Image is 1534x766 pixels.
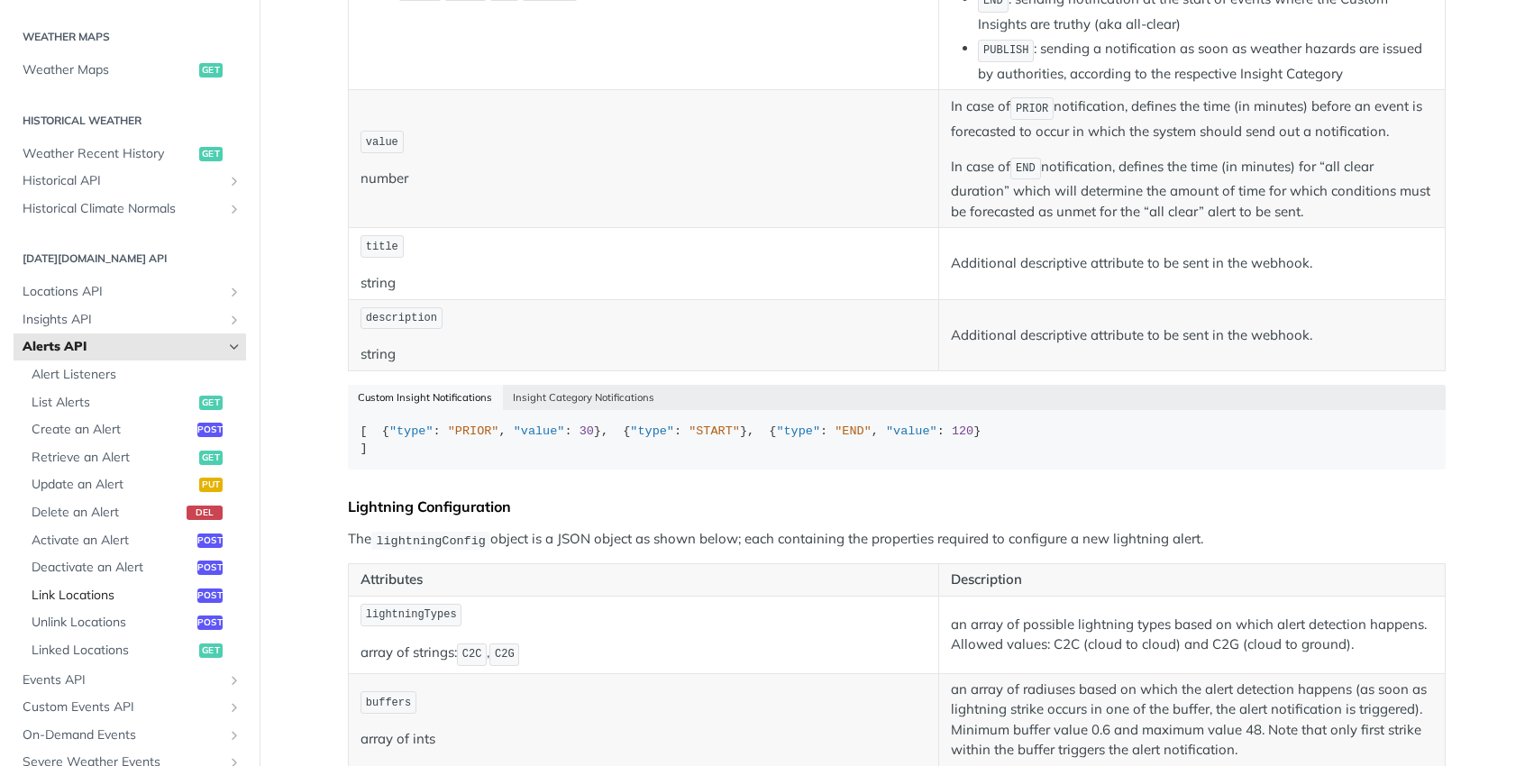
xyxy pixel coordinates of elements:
[32,449,195,467] span: Retrieve an Alert
[376,533,486,547] span: lightningConfig
[23,726,223,744] span: On-Demand Events
[32,614,193,632] span: Unlink Locations
[361,423,1434,458] div: [ { : , : }, { : }, { : , : } ]
[32,642,195,660] span: Linked Locations
[348,497,1446,515] div: Lightning Configuration
[951,96,1433,141] p: In case of notification, defines the time (in minutes) before an event is forecasted to occur in ...
[1016,103,1048,115] span: PRIOR
[366,241,398,253] span: title
[23,389,246,416] a: List Alertsget
[32,559,193,577] span: Deactivate an Alert
[199,643,223,658] span: get
[348,529,1446,550] p: The object is a JSON object as shown below; each containing the properties required to configure ...
[23,361,246,388] a: Alert Listeners
[197,423,223,437] span: post
[14,251,246,267] h2: [DATE][DOMAIN_NAME] API
[199,396,223,410] span: get
[23,145,195,163] span: Weather Recent History
[14,57,246,84] a: Weather Mapsget
[227,340,242,354] button: Hide subpages for Alerts API
[14,306,246,333] a: Insights APIShow subpages for Insights API
[32,366,242,384] span: Alert Listeners
[14,29,246,45] h2: Weather Maps
[951,325,1433,346] p: Additional descriptive attribute to be sent in the webhook.
[14,333,246,360] a: Alerts APIHide subpages for Alerts API
[14,113,246,129] h2: Historical Weather
[227,285,242,299] button: Show subpages for Locations API
[580,424,594,438] span: 30
[689,424,740,438] span: "START"
[361,570,927,590] p: Attributes
[448,424,499,438] span: "PRIOR"
[197,616,223,630] span: post
[32,532,193,550] span: Activate an Alert
[187,506,223,520] span: del
[199,451,223,465] span: get
[951,570,1433,590] p: Description
[23,172,223,190] span: Historical API
[23,444,246,471] a: Retrieve an Alertget
[630,424,674,438] span: "type"
[495,648,515,661] span: C2G
[227,700,242,715] button: Show subpages for Custom Events API
[835,424,872,438] span: "END"
[361,729,927,750] p: array of ints
[197,533,223,548] span: post
[23,499,246,526] a: Delete an Alertdel
[14,278,246,305] a: Locations APIShow subpages for Locations API
[32,476,195,494] span: Update an Alert
[23,416,246,443] a: Create an Alertpost
[199,63,223,78] span: get
[366,312,437,324] span: description
[886,424,937,438] span: "value"
[32,504,182,522] span: Delete an Alert
[776,424,820,438] span: "type"
[197,561,223,575] span: post
[227,174,242,188] button: Show subpages for Historical API
[23,61,195,79] span: Weather Maps
[14,667,246,694] a: Events APIShow subpages for Events API
[14,141,246,168] a: Weather Recent Historyget
[32,421,193,439] span: Create an Alert
[23,283,223,301] span: Locations API
[23,671,223,689] span: Events API
[462,648,482,661] span: C2C
[951,253,1433,274] p: Additional descriptive attribute to be sent in the webhook.
[951,679,1433,761] p: an array of radiuses based on which the alert detection happens (as soon as lightning strike occu...
[978,38,1433,84] li: : sending a notification as soon as weather hazards are issued by authorities, according to the r...
[199,478,223,492] span: put
[366,136,398,149] span: value
[23,471,246,498] a: Update an Alertput
[951,156,1433,223] p: In case of notification, defines the time (in minutes) for “all clear duration” which will determ...
[23,338,223,356] span: Alerts API
[23,527,246,554] a: Activate an Alertpost
[23,582,246,609] a: Link Locationspost
[14,694,246,721] a: Custom Events APIShow subpages for Custom Events API
[361,169,927,189] p: number
[23,554,246,581] a: Deactivate an Alertpost
[227,202,242,216] button: Show subpages for Historical Climate Normals
[952,424,973,438] span: 120
[951,615,1433,655] p: an array of possible lightning types based on which alert detection happens. Allowed values: C2C ...
[361,273,927,294] p: string
[1016,162,1036,175] span: END
[14,168,246,195] a: Historical APIShow subpages for Historical API
[23,311,223,329] span: Insights API
[227,673,242,688] button: Show subpages for Events API
[227,313,242,327] button: Show subpages for Insights API
[23,637,246,664] a: Linked Locationsget
[23,609,246,636] a: Unlink Locationspost
[23,200,223,218] span: Historical Climate Normals
[366,608,457,621] span: lightningTypes
[14,722,246,749] a: On-Demand EventsShow subpages for On-Demand Events
[361,344,927,365] p: string
[366,697,411,709] span: buffers
[32,394,195,412] span: List Alerts
[227,728,242,743] button: Show subpages for On-Demand Events
[199,147,223,161] span: get
[389,424,434,438] span: "type"
[361,642,927,668] p: array of strings: ,
[983,44,1028,57] span: PUBLISH
[14,196,246,223] a: Historical Climate NormalsShow subpages for Historical Climate Normals
[514,424,565,438] span: "value"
